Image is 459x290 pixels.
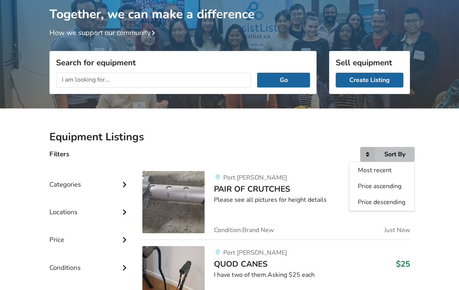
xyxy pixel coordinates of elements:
span: Port [PERSON_NAME] [223,248,287,257]
button: Go [257,73,310,87]
span: Price ascending [358,182,401,190]
a: Create Listing [336,73,403,87]
h3: Search for equipment [56,58,310,68]
span: Price descending [358,198,405,206]
h2: Equipment Listings [49,130,410,144]
input: I am looking for... [56,73,251,87]
span: Just Now [384,227,410,233]
div: Categories [49,165,130,192]
span: Port [PERSON_NAME] [223,173,287,182]
h3: Sell equipment [336,58,403,68]
a: mobility-pair of crutchesPort [PERSON_NAME]PAIR OF CRUTCHES$30Please see all pictures for height ... [142,171,410,239]
img: mobility-pair of crutches [142,171,205,233]
a: How we support our community [49,28,158,37]
span: QUOD CANES [214,259,268,269]
div: Please see all pictures for height details [214,196,410,204]
div: Locations [49,192,130,220]
div: I have two of them.Asking $25 each [214,271,410,280]
span: PAIR OF CRUTCHES [214,183,290,194]
span: Condition: Brand New [214,227,274,233]
h3: $25 [396,259,410,269]
h4: Filters [49,150,69,159]
div: Conditions [49,248,130,276]
div: Sort By [384,151,405,157]
div: Price [49,220,130,248]
span: Most recent [358,166,392,175]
